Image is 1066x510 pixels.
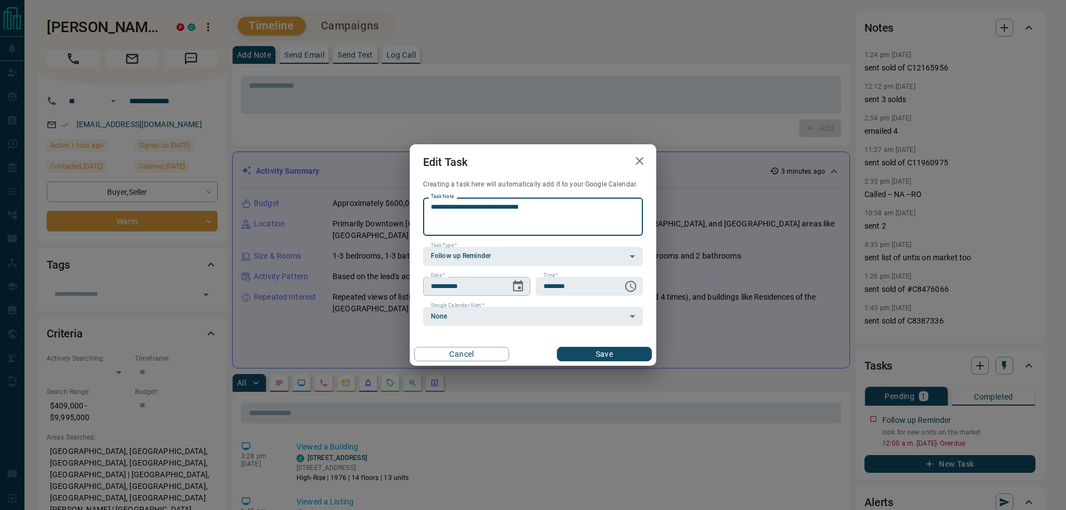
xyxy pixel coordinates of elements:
[544,272,558,279] label: Time
[423,180,643,189] p: Creating a task here will automatically add it to your Google Calendar.
[431,272,445,279] label: Date
[431,193,454,200] label: Task Note
[431,302,484,309] label: Google Calendar Alert
[431,242,457,249] label: Task Type
[423,307,643,326] div: None
[410,144,481,180] h2: Edit Task
[507,275,529,297] button: Choose date, selected date is Sep 16, 2025
[423,247,643,266] div: Follow up Reminder
[620,275,642,297] button: Choose time, selected time is 12:00 AM
[414,347,509,361] button: Cancel
[557,347,652,361] button: Save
